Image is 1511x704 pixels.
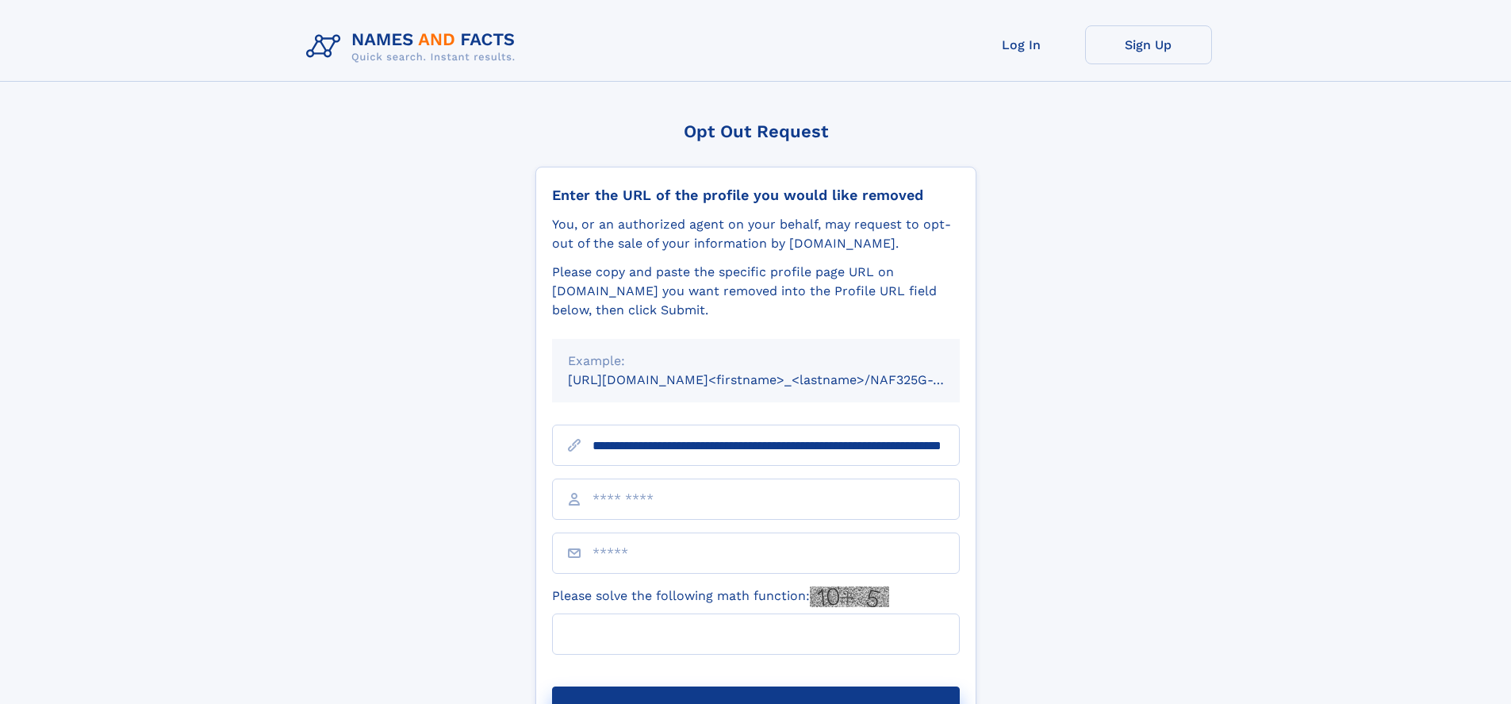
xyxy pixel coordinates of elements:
[552,587,889,607] label: Please solve the following math function:
[552,215,960,253] div: You, or an authorized agent on your behalf, may request to opt-out of the sale of your informatio...
[300,25,528,68] img: Logo Names and Facts
[552,187,960,204] div: Enter the URL of the profile you would like removed
[958,25,1085,64] a: Log In
[568,372,990,387] small: [URL][DOMAIN_NAME]<firstname>_<lastname>/NAF325G-xxxxxxxx
[1085,25,1212,64] a: Sign Up
[568,352,944,371] div: Example:
[535,121,976,141] div: Opt Out Request
[552,263,960,320] div: Please copy and paste the specific profile page URL on [DOMAIN_NAME] you want removed into the Pr...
